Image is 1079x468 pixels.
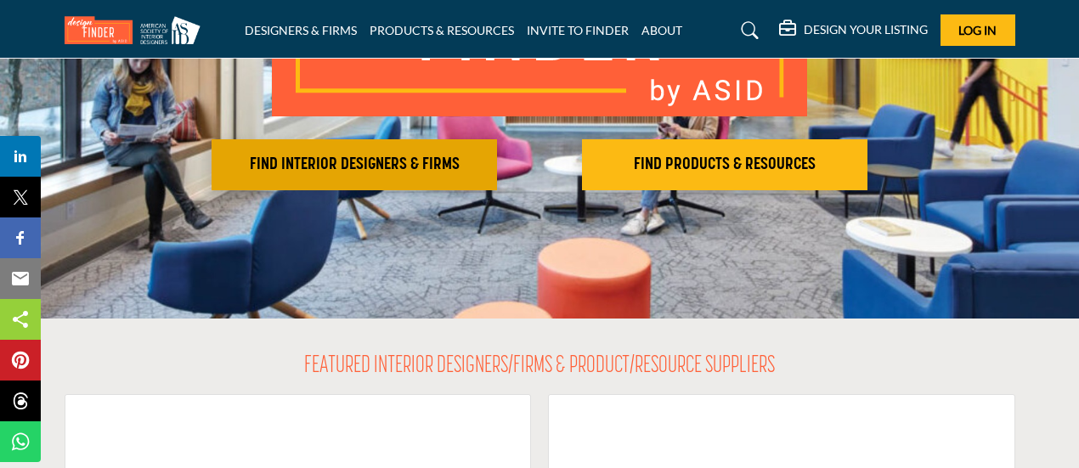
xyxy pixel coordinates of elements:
h5: DESIGN YOUR LISTING [804,22,928,37]
h2: FEATURED INTERIOR DESIGNERS/FIRMS & PRODUCT/RESOURCE SUPPLIERS [304,352,775,381]
h2: FIND PRODUCTS & RESOURCES [587,155,862,175]
button: Log In [941,14,1015,46]
h2: FIND INTERIOR DESIGNERS & FIRMS [217,155,492,175]
button: FIND INTERIOR DESIGNERS & FIRMS [212,139,497,190]
div: DESIGN YOUR LISTING [779,20,928,41]
a: DESIGNERS & FIRMS [245,23,357,37]
button: FIND PRODUCTS & RESOURCES [582,139,867,190]
a: ABOUT [641,23,682,37]
a: INVITE TO FINDER [527,23,629,37]
a: PRODUCTS & RESOURCES [370,23,514,37]
a: Search [725,17,770,44]
span: Log In [958,23,997,37]
img: Site Logo [65,16,209,44]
